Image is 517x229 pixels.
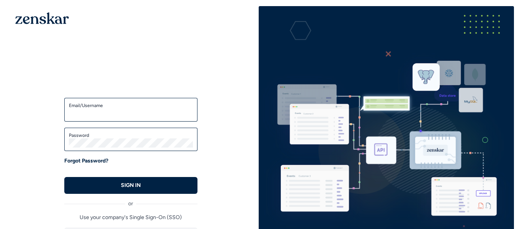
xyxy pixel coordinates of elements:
p: SIGN IN [121,182,141,189]
p: Use your company's Single Sign-On (SSO) [64,214,197,221]
button: SIGN IN [64,177,197,194]
label: Password [69,132,193,138]
img: 1OGAJ2xQqyY4LXKgY66KYq0eOWRCkrZdAb3gUhuVAqdWPZE9SRJmCz+oDMSn4zDLXe31Ii730ItAGKgCKgCCgCikA4Av8PJUP... [15,12,69,24]
label: Email/Username [69,102,193,109]
div: or [64,194,197,208]
a: Forgot Password? [64,157,108,165]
